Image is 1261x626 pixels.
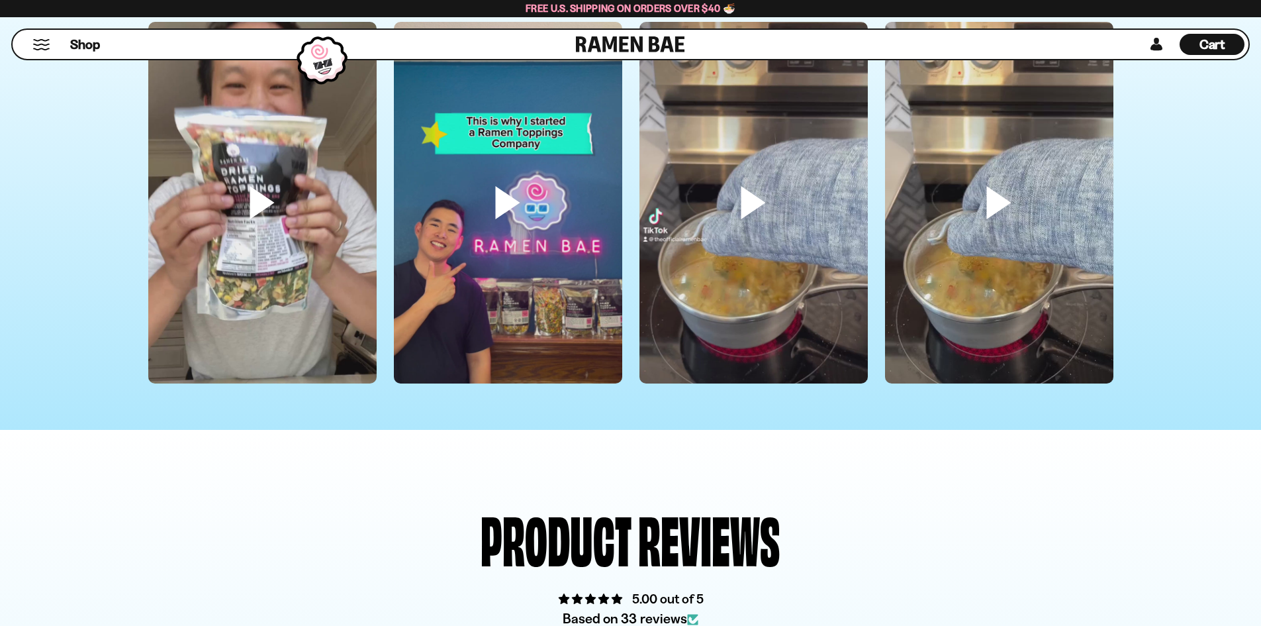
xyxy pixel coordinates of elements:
button: Mobile Menu Trigger [32,39,50,50]
span: Free U.S. Shipping on Orders over $40 🍜 [526,2,735,15]
a: 5.00 out of 5 [632,591,704,607]
a: Shop [70,34,100,55]
div: Reviews [638,506,780,569]
span: Shop [70,36,100,54]
a: Cart [1180,30,1244,59]
div: Average rating is 5.00 stars [557,589,704,608]
div: Product [481,506,631,569]
span: Cart [1199,36,1225,52]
